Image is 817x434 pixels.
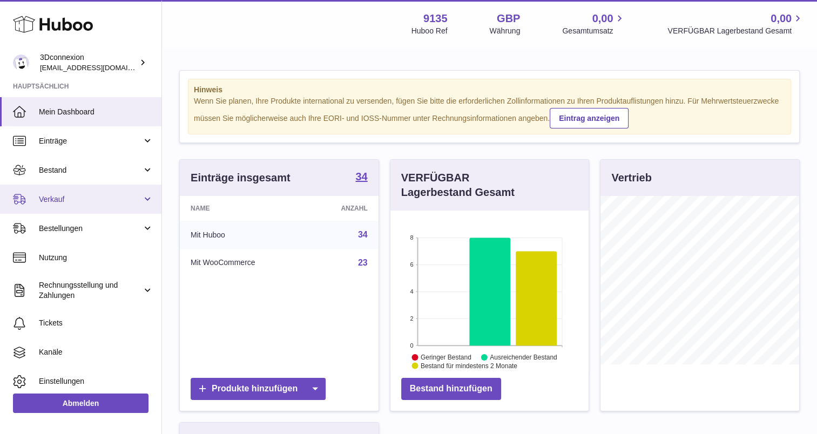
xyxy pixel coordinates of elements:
[771,11,792,26] span: 0,00
[410,261,413,268] text: 6
[401,171,541,200] h3: VERFÜGBAR Lagerbestand Gesamt
[39,280,142,301] span: Rechnungsstellung und Zahlungen
[180,196,307,221] th: Name
[39,347,153,357] span: Kanäle
[355,171,367,182] strong: 34
[550,108,629,128] a: Eintrag anzeigen
[592,11,613,26] span: 0,00
[497,11,520,26] strong: GBP
[194,85,785,95] strong: Hinweis
[667,11,804,36] a: 0,00 VERFÜGBAR Lagerbestand Gesamt
[191,378,326,400] a: Produkte hinzufügen
[410,342,413,349] text: 0
[180,221,307,249] td: Mit Huboo
[411,26,448,36] div: Huboo Ref
[410,315,413,322] text: 2
[562,11,625,36] a: 0,00 Gesamtumsatz
[39,107,153,117] span: Mein Dashboard
[39,376,153,386] span: Einstellungen
[13,394,148,413] a: Abmelden
[355,171,367,184] a: 34
[421,362,518,370] text: Bestand für mindestens 2 Monate
[307,196,379,221] th: Anzahl
[410,288,413,295] text: 4
[562,26,625,36] span: Gesamtumsatz
[358,230,368,239] a: 34
[667,26,804,36] span: VERFÜGBAR Lagerbestand Gesamt
[490,26,521,36] div: Währung
[180,249,307,277] td: Mit WooCommerce
[194,96,785,128] div: Wenn Sie planen, Ihre Produkte international zu versenden, fügen Sie bitte die erforderlichen Zol...
[40,63,159,72] span: [EMAIL_ADDRESS][DOMAIN_NAME]
[40,52,137,73] div: 3Dconnexion
[13,55,29,71] img: order_eu@3dconnexion.com
[358,258,368,267] a: 23
[401,378,501,400] a: Bestand hinzufügen
[39,223,142,234] span: Bestellungen
[39,136,142,146] span: Einträge
[490,354,557,361] text: Ausreichender Bestand
[39,318,153,328] span: Tickets
[39,253,153,263] span: Nutzung
[39,194,142,205] span: Verkauf
[191,171,291,185] h3: Einträge insgesamt
[39,165,142,175] span: Bestand
[421,354,471,361] text: Geringer Bestand
[423,11,448,26] strong: 9135
[410,234,413,241] text: 8
[611,171,651,185] h3: Vertrieb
